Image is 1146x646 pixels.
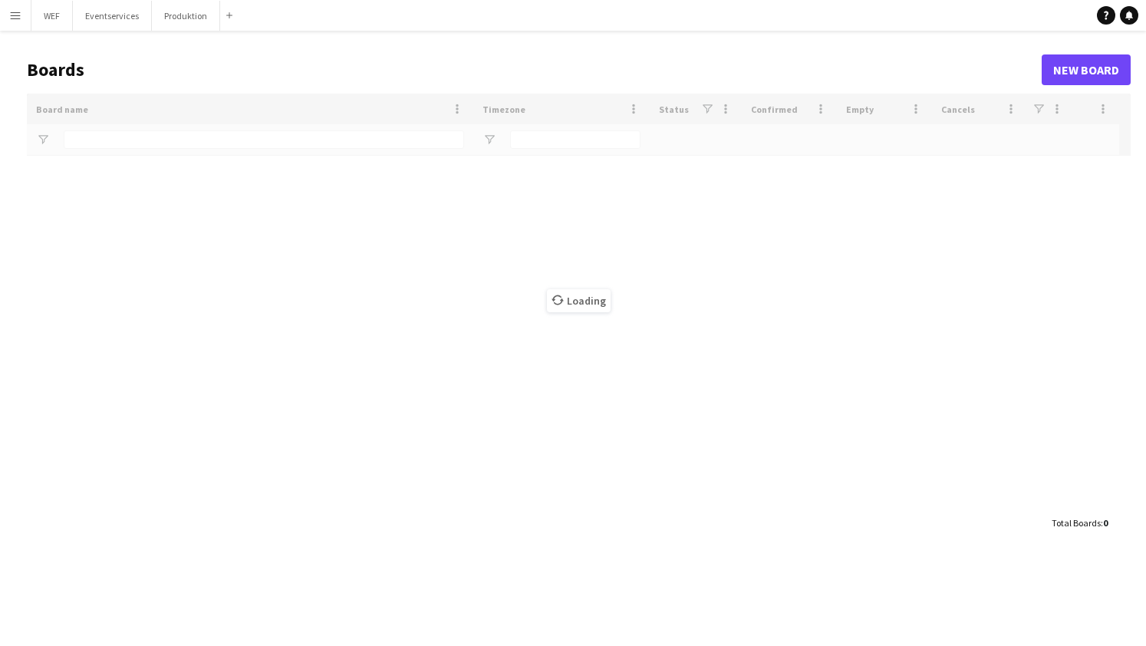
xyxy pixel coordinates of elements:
[1052,517,1101,529] span: Total Boards
[1103,517,1108,529] span: 0
[73,1,152,31] button: Eventservices
[31,1,73,31] button: WEF
[547,289,611,312] span: Loading
[152,1,220,31] button: Produktion
[1042,54,1131,85] a: New Board
[27,58,1042,81] h1: Boards
[1052,508,1108,538] div: :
